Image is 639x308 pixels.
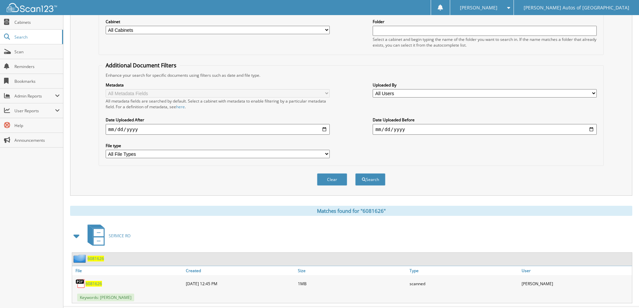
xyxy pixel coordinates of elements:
span: Reminders [14,64,60,69]
div: [DATE] 12:45 PM [184,277,296,290]
a: Type [408,266,520,275]
span: [PERSON_NAME] [460,6,497,10]
button: Clear [317,173,347,186]
a: User [520,266,632,275]
label: Date Uploaded After [106,117,330,123]
div: [PERSON_NAME] [520,277,632,290]
a: Size [296,266,408,275]
div: scanned [408,277,520,290]
div: 1MB [296,277,408,290]
label: Cabinet [106,19,330,24]
label: Uploaded By [373,82,597,88]
a: Created [184,266,296,275]
span: Admin Reports [14,93,55,99]
img: folder2.png [73,254,88,263]
span: User Reports [14,108,55,114]
span: Search [14,34,59,40]
span: Announcements [14,137,60,143]
div: Enhance your search for specific documents using filters such as date and file type. [102,72,600,78]
label: Date Uploaded Before [373,117,597,123]
span: Cabinets [14,19,60,25]
span: [PERSON_NAME] Autos of [GEOGRAPHIC_DATA] [524,6,629,10]
input: start [106,124,330,135]
a: 6081626 [88,256,104,261]
iframe: Chat Widget [605,276,639,308]
div: All metadata fields are searched by default. Select a cabinet with metadata to enable filtering b... [106,98,330,110]
label: Folder [373,19,597,24]
span: Keywords: [PERSON_NAME] [77,294,134,301]
img: PDF.png [75,279,86,289]
span: Help [14,123,60,128]
a: 6081626 [86,281,102,287]
button: Search [355,173,385,186]
span: Scan [14,49,60,55]
div: Select a cabinet and begin typing the name of the folder you want to search in. If the name match... [373,37,597,48]
div: Matches found for "6081626" [70,206,632,216]
label: File type [106,143,330,148]
a: here [176,104,185,110]
input: end [373,124,597,135]
img: scan123-logo-white.svg [7,3,57,12]
a: SERVICE RO [84,223,130,249]
label: Metadata [106,82,330,88]
a: File [72,266,184,275]
span: Bookmarks [14,78,60,84]
span: SERVICE RO [109,233,130,239]
legend: Additional Document Filters [102,62,180,69]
